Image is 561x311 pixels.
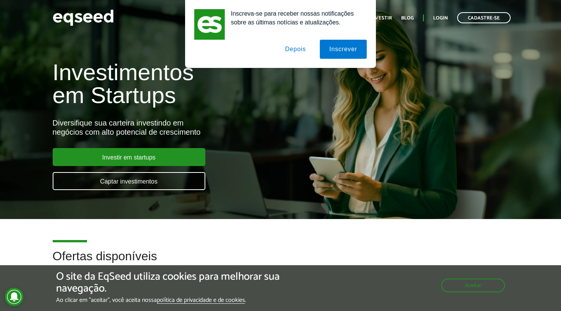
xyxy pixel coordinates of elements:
a: política de privacidade e de cookies [157,297,245,304]
h5: O site da EqSeed utiliza cookies para melhorar sua navegação. [56,271,326,295]
button: Depois [276,40,316,59]
button: Aceitar [441,279,505,292]
h2: Ofertas disponíveis [53,250,509,274]
button: Inscrever [320,40,367,59]
p: Ao clicar em "aceitar", você aceita nossa . [56,296,326,304]
div: Inscreva-se para receber nossas notificações sobre as últimas notícias e atualizações. [225,9,367,27]
div: Diversifique sua carteira investindo em negócios com alto potencial de crescimento [53,118,322,137]
a: Investir em startups [53,148,205,166]
h1: Investimentos em Startups [53,61,322,107]
a: Captar investimentos [53,172,205,190]
img: notification icon [194,9,225,40]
